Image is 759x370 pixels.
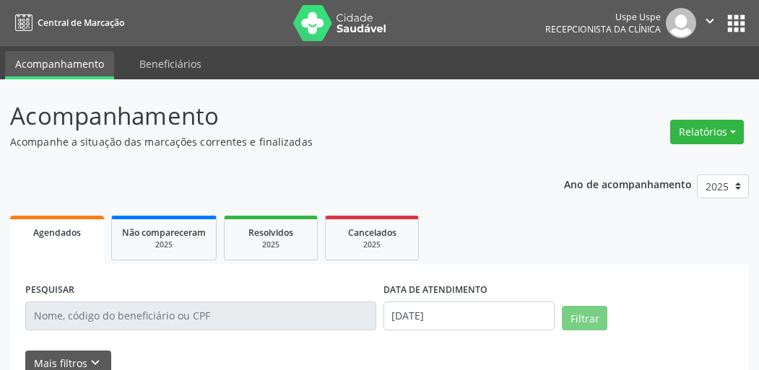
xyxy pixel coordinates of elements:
[5,51,114,79] a: Acompanhamento
[383,279,487,301] label: DATA DE ATENDIMENTO
[10,11,124,35] a: Central de Marcação
[383,301,555,330] input: Selecione um intervalo
[25,301,376,330] input: Nome, código do beneficiário ou CPF
[33,226,81,239] span: Agendados
[348,226,396,239] span: Cancelados
[724,11,749,36] button: apps
[562,306,607,330] button: Filtrar
[696,8,724,38] button: 
[122,226,206,239] span: Não compareceram
[545,23,661,35] span: Recepcionista da clínica
[129,51,212,76] a: Beneficiários
[336,239,408,250] div: 2025
[670,120,744,144] button: Relatórios
[122,239,206,250] div: 2025
[248,226,293,239] span: Resolvidos
[235,239,307,250] div: 2025
[702,13,718,29] i: 
[10,134,527,149] p: Acompanhe a situação das marcações correntes e finalizadas
[10,98,527,134] p: Acompanhamento
[564,175,692,193] p: Ano de acompanhamento
[666,8,696,38] img: img
[545,11,661,23] div: Uspe Uspe
[25,279,74,301] label: PESQUISAR
[38,17,124,29] span: Central de Marcação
